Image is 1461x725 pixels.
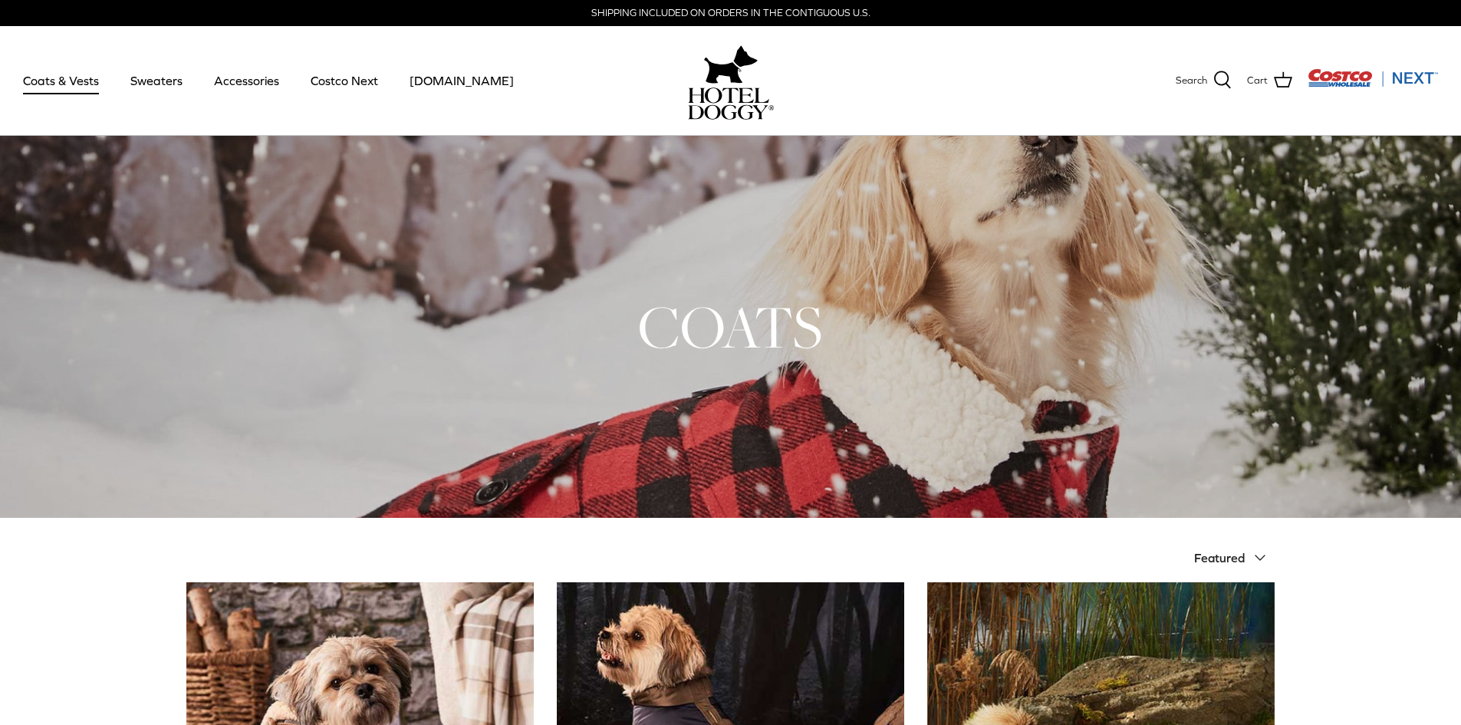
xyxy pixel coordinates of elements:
[1247,71,1292,91] a: Cart
[1194,541,1275,575] button: Featured
[200,54,293,107] a: Accessories
[117,54,196,107] a: Sweaters
[688,41,774,120] a: hoteldoggy.com hoteldoggycom
[396,54,528,107] a: [DOMAIN_NAME]
[1247,73,1268,89] span: Cart
[1176,73,1207,89] span: Search
[1308,78,1438,90] a: Visit Costco Next
[1176,71,1232,91] a: Search
[1308,68,1438,87] img: Costco Next
[1194,551,1245,565] span: Featured
[186,289,1275,364] h1: COATS
[704,41,758,87] img: hoteldoggy.com
[688,87,774,120] img: hoteldoggycom
[9,54,113,107] a: Coats & Vests
[297,54,392,107] a: Costco Next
